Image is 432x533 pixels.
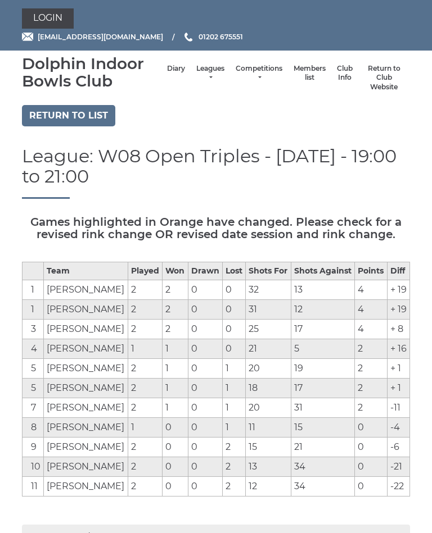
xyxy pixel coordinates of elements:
td: 2 [223,457,246,476]
td: 1 [163,339,188,358]
h1: League: W08 Open Triples - [DATE] - 19:00 to 21:00 [22,146,410,198]
td: [PERSON_NAME] [44,437,128,457]
td: 7 [22,398,44,417]
td: [PERSON_NAME] [44,280,128,299]
td: 4 [22,339,44,358]
td: 2 [128,319,163,339]
td: 5 [22,378,44,398]
td: 1 [22,280,44,299]
td: 2 [128,476,163,496]
td: [PERSON_NAME] [44,299,128,319]
td: 25 [246,319,291,339]
td: 20 [246,358,291,378]
td: 0 [355,437,387,457]
td: [PERSON_NAME] [44,319,128,339]
td: 1 [223,378,246,398]
td: 1 [128,417,163,437]
td: 0 [188,398,222,417]
td: 4 [355,319,387,339]
td: 5 [22,358,44,378]
td: [PERSON_NAME] [44,476,128,496]
td: 15 [246,437,291,457]
td: -6 [387,437,409,457]
td: 0 [355,476,387,496]
a: Email [EMAIL_ADDRESS][DOMAIN_NAME] [22,31,163,42]
td: 0 [223,339,246,358]
td: 17 [291,378,355,398]
th: Lost [223,262,246,280]
td: 2 [163,319,188,339]
td: + 8 [387,319,409,339]
th: Team [44,262,128,280]
td: 0 [163,457,188,476]
th: Diff [387,262,409,280]
img: Phone us [184,33,192,42]
td: 1 [163,378,188,398]
td: 0 [188,476,222,496]
td: 2 [223,476,246,496]
td: [PERSON_NAME] [44,358,128,378]
td: 2 [355,339,387,358]
a: Return to list [22,105,115,126]
td: 0 [188,457,222,476]
h5: Games highlighted in Orange have changed. Please check for a revised rink change OR revised date ... [22,216,410,240]
div: Dolphin Indoor Bowls Club [22,55,161,90]
a: Login [22,8,74,29]
th: Shots Against [291,262,355,280]
td: 32 [246,280,291,299]
td: 0 [188,319,222,339]
td: 2 [128,457,163,476]
td: 0 [163,417,188,437]
td: 31 [246,299,291,319]
td: -22 [387,476,409,496]
td: 2 [128,398,163,417]
td: 1 [163,358,188,378]
td: + 1 [387,378,409,398]
td: [PERSON_NAME] [44,339,128,358]
td: [PERSON_NAME] [44,417,128,437]
a: Members list [294,64,326,83]
td: 21 [291,437,355,457]
td: 0 [188,378,222,398]
td: 0 [163,437,188,457]
td: + 19 [387,280,409,299]
a: Phone us 01202 675551 [183,31,243,42]
td: 0 [188,417,222,437]
td: 1 [223,417,246,437]
td: 3 [22,319,44,339]
td: 9 [22,437,44,457]
span: 01202 675551 [199,33,243,41]
td: 0 [355,417,387,437]
td: 0 [188,358,222,378]
td: 5 [291,339,355,358]
td: 12 [291,299,355,319]
td: 2 [128,378,163,398]
span: [EMAIL_ADDRESS][DOMAIN_NAME] [38,33,163,41]
td: 0 [188,299,222,319]
td: 2 [223,437,246,457]
td: 2 [355,378,387,398]
td: 0 [188,280,222,299]
td: 1 [22,299,44,319]
td: 2 [163,280,188,299]
td: 1 [223,358,246,378]
th: Won [163,262,188,280]
a: Leagues [196,64,224,83]
td: 2 [128,299,163,319]
td: 0 [188,339,222,358]
td: 11 [22,476,44,496]
td: 19 [291,358,355,378]
th: Points [355,262,387,280]
td: 31 [291,398,355,417]
td: 11 [246,417,291,437]
td: 4 [355,299,387,319]
th: Drawn [188,262,222,280]
td: 2 [355,398,387,417]
th: Played [128,262,163,280]
td: 17 [291,319,355,339]
td: 13 [246,457,291,476]
td: 0 [223,299,246,319]
td: 0 [223,280,246,299]
td: 1 [128,339,163,358]
td: [PERSON_NAME] [44,457,128,476]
